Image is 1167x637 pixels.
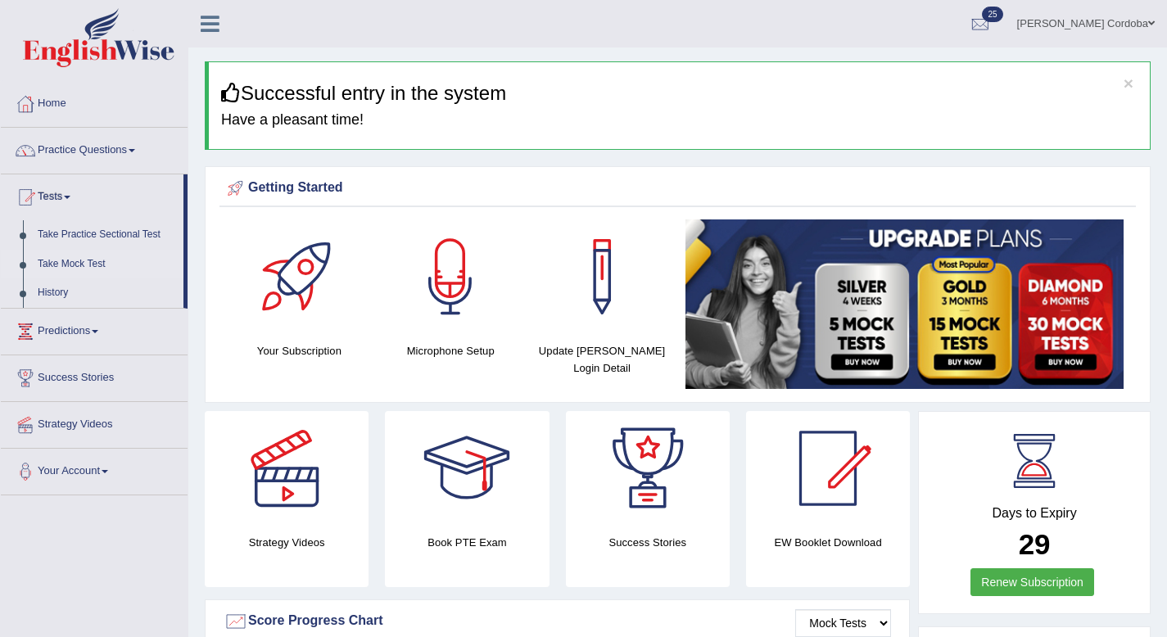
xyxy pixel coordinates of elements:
[1,355,188,396] a: Success Stories
[205,534,369,551] h4: Strategy Videos
[746,534,910,551] h4: EW Booklet Download
[385,534,549,551] h4: Book PTE Exam
[1,174,183,215] a: Tests
[1,81,188,122] a: Home
[232,342,367,359] h4: Your Subscription
[566,534,730,551] h4: Success Stories
[1019,528,1051,560] b: 29
[221,112,1138,129] h4: Have a pleasant time!
[535,342,670,377] h4: Update [PERSON_NAME] Login Detail
[224,609,891,634] div: Score Progress Chart
[1,309,188,350] a: Predictions
[224,176,1132,201] div: Getting Started
[937,506,1132,521] h4: Days to Expiry
[1,402,188,443] a: Strategy Videos
[1124,75,1133,92] button: ×
[383,342,518,359] h4: Microphone Setup
[982,7,1002,22] span: 25
[1,449,188,490] a: Your Account
[30,220,183,250] a: Take Practice Sectional Test
[1,128,188,169] a: Practice Questions
[970,568,1094,596] a: Renew Subscription
[30,278,183,308] a: History
[30,250,183,279] a: Take Mock Test
[685,219,1124,389] img: small5.jpg
[221,83,1138,104] h3: Successful entry in the system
